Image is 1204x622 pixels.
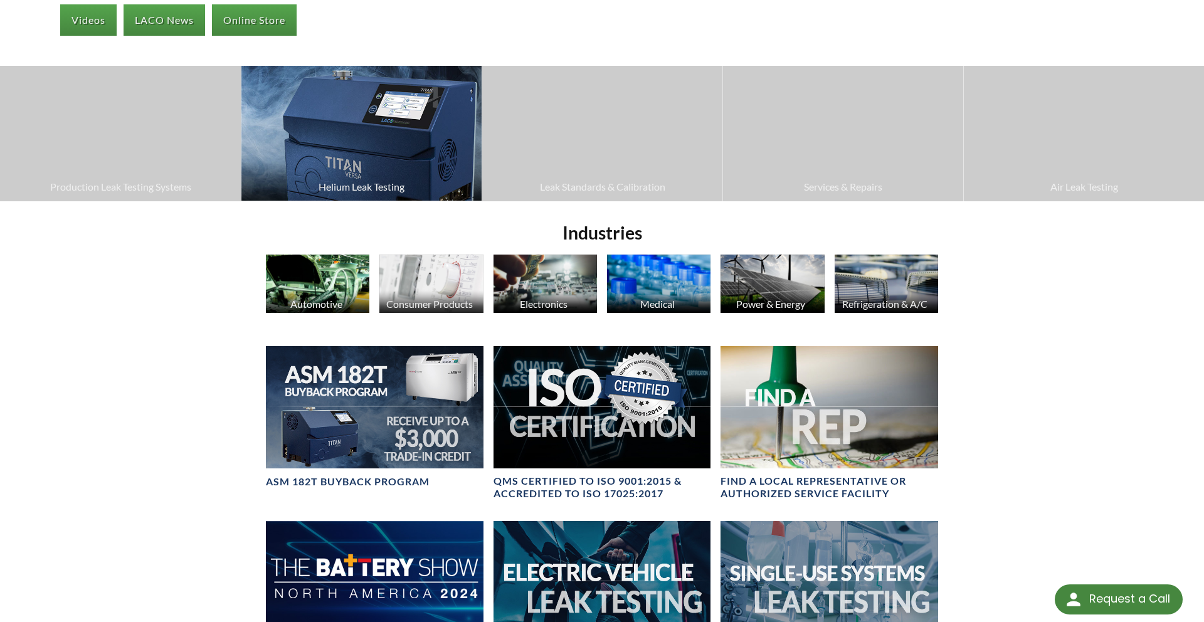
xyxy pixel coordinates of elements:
[264,298,368,310] div: Automotive
[607,255,710,313] img: Medicine Bottle image
[492,298,596,310] div: Electronics
[719,298,823,310] div: Power & Energy
[1064,589,1084,609] img: round button
[833,298,937,310] div: Refrigeration & A/C
[721,255,824,316] a: Power & Energy Solar Panels image
[721,255,824,313] img: Solar Panels image
[379,255,483,313] img: Consumer Products image
[6,179,235,195] span: Production Leak Testing Systems
[266,255,369,316] a: Automotive Automotive Industry image
[248,179,475,195] span: Helium Leak Testing
[266,346,483,488] a: ASM 182T Buyback Program BannerASM 182T Buyback Program
[970,179,1198,195] span: Air Leak Testing
[482,66,722,201] a: Leak Standards & Calibration
[1089,584,1170,613] div: Request a Call
[964,66,1204,201] a: Air Leak Testing
[488,179,716,195] span: Leak Standards & Calibration
[835,255,938,316] a: Refrigeration & A/C HVAC Products image
[721,346,938,501] a: Find A Rep headerFIND A LOCAL REPRESENTATIVE OR AUTHORIZED SERVICE FACILITY
[266,475,430,488] h4: ASM 182T Buyback Program
[607,255,710,316] a: Medical Medicine Bottle image
[212,4,297,36] a: Online Store
[835,255,938,313] img: HVAC Products image
[729,179,957,195] span: Services & Repairs
[494,255,597,313] img: Electronics image
[378,298,482,310] div: Consumer Products
[494,255,597,316] a: Electronics Electronics image
[605,298,709,310] div: Medical
[1055,584,1183,614] div: Request a Call
[60,4,117,36] a: Videos
[241,66,482,201] img: TITAN VERSA Leak Detector image
[379,255,483,316] a: Consumer Products Consumer Products image
[494,475,711,501] h4: QMS CERTIFIED to ISO 9001:2015 & Accredited to ISO 17025:2017
[721,475,938,501] h4: FIND A LOCAL REPRESENTATIVE OR AUTHORIZED SERVICE FACILITY
[261,221,943,245] h2: Industries
[241,66,482,201] a: Helium Leak Testing
[723,66,963,201] a: Services & Repairs
[124,4,205,36] a: LACO News
[266,255,369,313] img: Automotive Industry image
[494,346,711,501] a: Header for ISO CertificationQMS CERTIFIED to ISO 9001:2015 & Accredited to ISO 17025:2017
